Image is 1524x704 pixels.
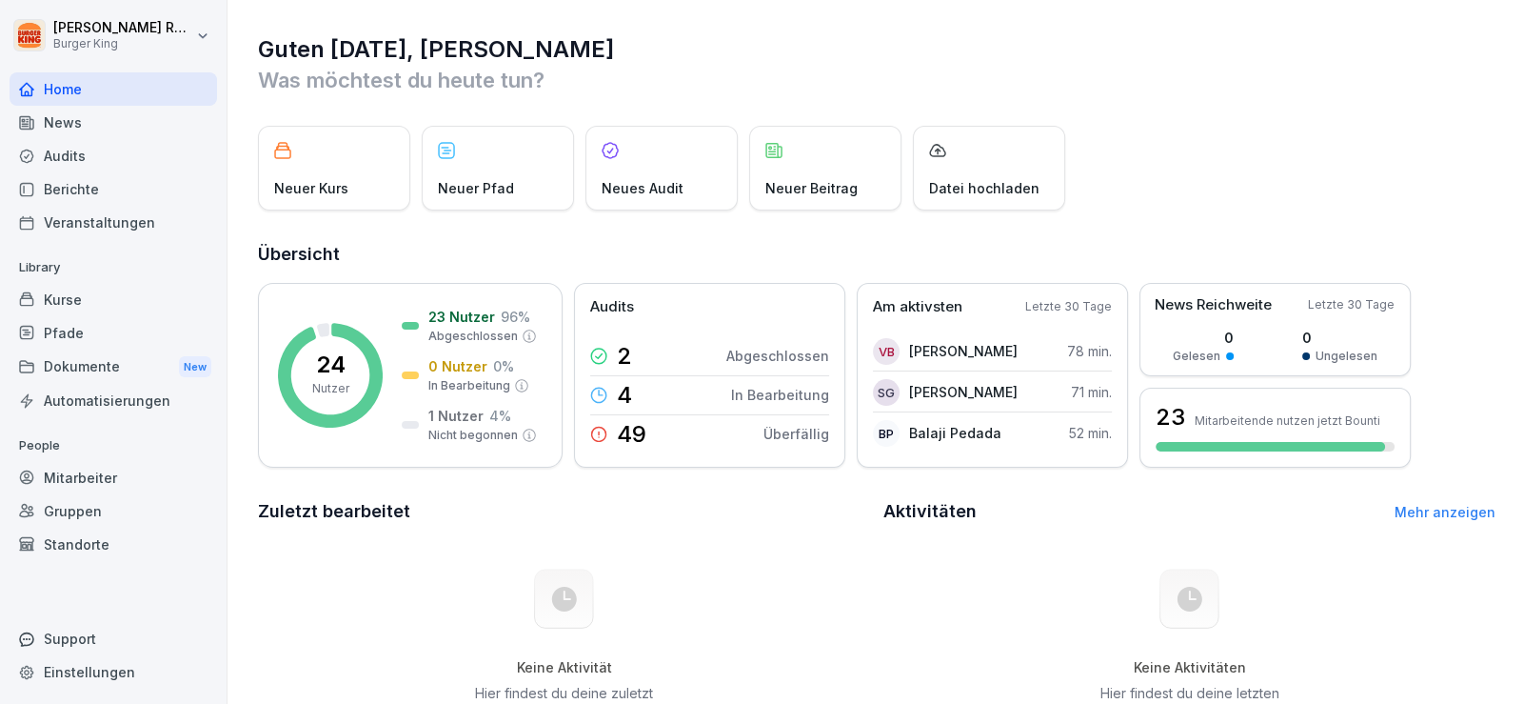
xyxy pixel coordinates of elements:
[312,380,349,397] p: Nutzer
[929,178,1039,198] p: Datei hochladen
[316,353,346,376] p: 24
[10,283,217,316] a: Kurse
[1094,659,1286,676] h5: Keine Aktivitäten
[1302,328,1377,348] p: 0
[731,385,829,405] p: In Bearbeitung
[258,34,1495,65] h1: Guten [DATE], [PERSON_NAME]
[1173,348,1220,365] p: Gelesen
[909,423,1001,443] p: Balaji Pedada
[873,296,962,318] p: Am aktivsten
[602,178,683,198] p: Neues Audit
[1173,328,1234,348] p: 0
[438,178,514,198] p: Neuer Pfad
[501,307,530,327] p: 96 %
[10,622,217,655] div: Support
[468,659,661,676] h5: Keine Aktivität
[1156,401,1185,433] h3: 23
[873,379,900,406] div: SG
[617,384,632,407] p: 4
[590,296,634,318] p: Audits
[10,252,217,283] p: Library
[1308,296,1395,313] p: Letzte 30 Tage
[10,461,217,494] a: Mitarbeiter
[10,350,217,385] div: Dokumente
[428,406,484,426] p: 1 Nutzer
[10,494,217,528] a: Gruppen
[428,427,518,444] p: Nicht begonnen
[1395,504,1495,520] a: Mehr anzeigen
[1025,298,1112,315] p: Letzte 30 Tage
[258,241,1495,268] h2: Übersicht
[10,655,217,689] a: Einstellungen
[428,356,487,376] p: 0 Nutzer
[765,178,858,198] p: Neuer Beitrag
[617,345,632,368] p: 2
[10,528,217,561] a: Standorte
[274,178,348,198] p: Neuer Kurs
[873,420,900,447] div: BP
[10,431,217,461] p: People
[10,316,217,350] a: Pfade
[10,206,217,239] a: Veranstaltungen
[1071,382,1112,402] p: 71 min.
[1155,294,1272,316] p: News Reichweite
[493,356,514,376] p: 0 %
[10,139,217,172] a: Audits
[179,356,211,378] div: New
[10,172,217,206] a: Berichte
[258,65,1495,95] p: Was möchtest du heute tun?
[53,20,192,36] p: [PERSON_NAME] Rohrich
[258,498,870,525] h2: Zuletzt bearbeitet
[489,406,511,426] p: 4 %
[1316,348,1377,365] p: Ungelesen
[53,37,192,50] p: Burger King
[428,377,510,394] p: In Bearbeitung
[909,382,1018,402] p: [PERSON_NAME]
[10,72,217,106] a: Home
[428,307,495,327] p: 23 Nutzer
[726,346,829,366] p: Abgeschlossen
[883,498,977,525] h2: Aktivitäten
[428,328,518,345] p: Abgeschlossen
[763,424,829,444] p: Überfällig
[1195,413,1380,428] p: Mitarbeitende nutzen jetzt Bounti
[10,106,217,139] a: News
[1067,341,1112,361] p: 78 min.
[10,384,217,417] a: Automatisierungen
[1069,423,1112,443] p: 52 min.
[873,338,900,365] div: VB
[617,423,646,446] p: 49
[909,341,1018,361] p: [PERSON_NAME]
[10,350,217,385] a: DokumenteNew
